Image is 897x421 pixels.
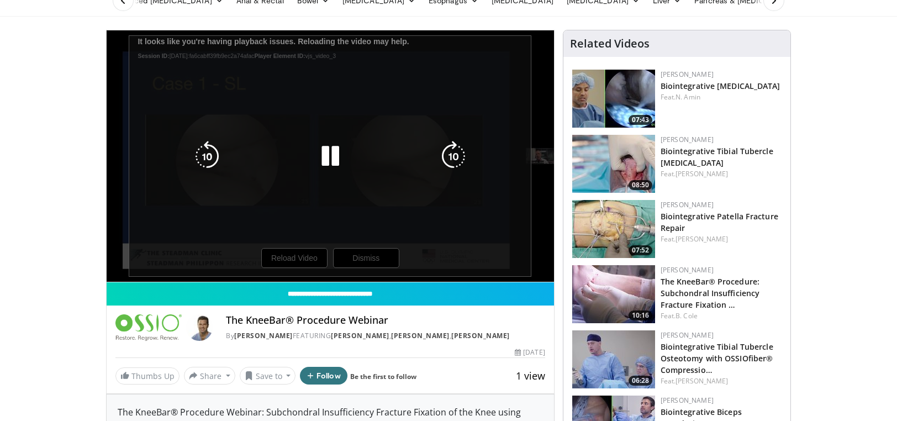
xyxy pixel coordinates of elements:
[661,341,773,375] a: Biointegrative Tibial Tubercle Osteotomy with OSSIOfiber® Compressio…
[391,331,450,340] a: [PERSON_NAME]
[629,245,652,255] span: 07:52
[661,211,778,233] a: Biointegrative Patella Fracture Repair
[331,331,389,340] a: [PERSON_NAME]
[661,234,782,244] div: Feat.
[661,70,714,79] a: [PERSON_NAME]
[184,367,235,385] button: Share
[629,311,652,320] span: 10:16
[676,234,728,244] a: [PERSON_NAME]
[661,200,714,209] a: [PERSON_NAME]
[300,367,347,385] button: Follow
[572,265,655,323] a: 10:16
[629,115,652,125] span: 07:43
[451,331,510,340] a: [PERSON_NAME]
[572,135,655,193] a: 08:50
[629,376,652,386] span: 06:28
[661,92,782,102] div: Feat.
[661,169,782,179] div: Feat.
[186,314,213,341] img: Avatar
[572,265,655,323] img: c7fa0e63-843a-41fb-b12c-ba711dda1bcc.150x105_q85_crop-smart_upscale.jpg
[661,135,714,144] a: [PERSON_NAME]
[661,330,714,340] a: [PERSON_NAME]
[629,180,652,190] span: 08:50
[572,330,655,388] img: 2fac5f83-3fa8-46d6-96c1-ffb83ee82a09.150x105_q85_crop-smart_upscale.jpg
[572,200,655,258] a: 07:52
[350,372,416,381] a: Be the first to follow
[226,331,545,341] div: By FEATURING , ,
[661,276,760,310] a: The KneeBar® Procedure: Subchondral Insufficiency Fracture Fixation …
[115,367,180,385] a: Thumbs Up
[661,376,782,386] div: Feat.
[107,30,554,282] video-js: Video Player
[226,314,545,327] h4: The KneeBar® Procedure Webinar
[661,396,714,405] a: [PERSON_NAME]
[661,311,782,321] div: Feat.
[572,200,655,258] img: 711e638b-2741-4ad8-96b0-27da83aae913.150x105_q85_crop-smart_upscale.jpg
[572,70,655,128] a: 07:43
[515,348,545,357] div: [DATE]
[572,135,655,193] img: 14934b67-7d06-479f-8b24-1e3c477188f5.150x105_q85_crop-smart_upscale.jpg
[676,311,698,320] a: B. Cole
[676,376,728,386] a: [PERSON_NAME]
[572,70,655,128] img: 3fbd5ba4-9555-46dd-8132-c1644086e4f5.150x105_q85_crop-smart_upscale.jpg
[661,146,773,168] a: Biointegrative Tibial Tubercle [MEDICAL_DATA]
[234,331,293,340] a: [PERSON_NAME]
[570,37,650,50] h4: Related Videos
[516,369,545,382] span: 1 view
[661,265,714,275] a: [PERSON_NAME]
[676,169,728,178] a: [PERSON_NAME]
[572,330,655,388] a: 06:28
[115,314,182,341] img: Ossio
[240,367,296,385] button: Save to
[661,81,780,91] a: Biointegrative [MEDICAL_DATA]
[676,92,700,102] a: N. Amin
